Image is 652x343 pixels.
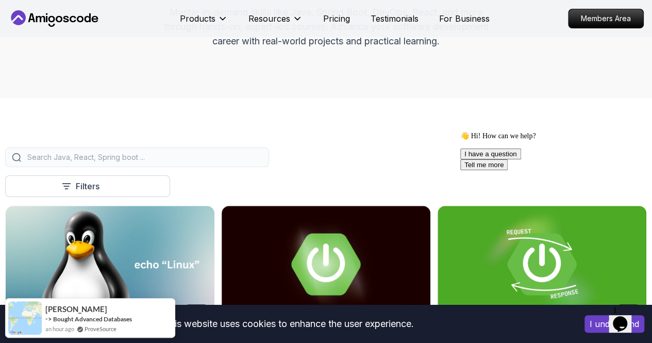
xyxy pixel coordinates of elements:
a: Bought Advanced Databases [53,315,132,323]
button: Tell me more [4,32,52,43]
p: Resources [248,12,290,25]
a: For Business [439,12,490,25]
a: Pricing [323,12,350,25]
div: 👋 Hi! How can we help?I have a questionTell me more [4,4,190,43]
iframe: chat widget [609,302,642,333]
button: Filters [5,175,170,197]
button: Resources [248,12,303,33]
span: an hour ago [45,324,74,333]
img: Building APIs with Spring Boot card [438,206,646,323]
p: Filters [76,180,99,192]
a: ProveSource [85,324,116,333]
button: Accept cookies [584,315,644,333]
span: 👋 Hi! How can we help? [4,5,79,12]
button: I have a question [4,21,65,32]
p: Products [180,12,215,25]
img: Linux Fundamentals card [6,206,214,323]
button: Products [180,12,228,33]
span: [PERSON_NAME] [45,305,107,314]
img: Advanced Spring Boot card [222,206,430,323]
input: Search Java, React, Spring boot ... [25,152,262,162]
a: Testimonials [371,12,419,25]
iframe: chat widget [456,127,642,297]
a: Members Area [568,9,644,28]
span: -> [45,315,52,323]
div: This website uses cookies to enhance the user experience. [8,313,569,335]
img: provesource social proof notification image [8,301,42,335]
